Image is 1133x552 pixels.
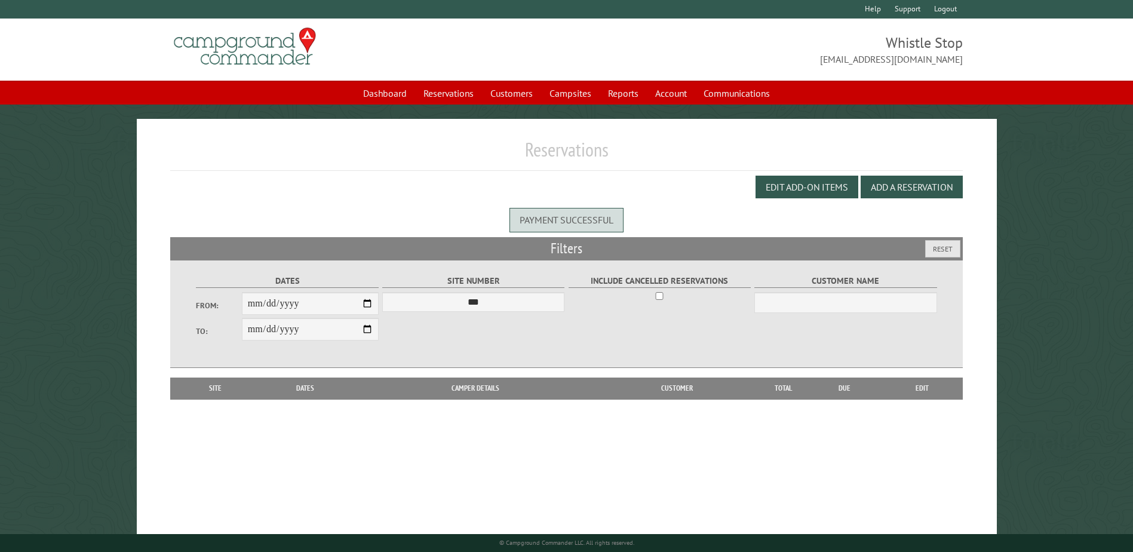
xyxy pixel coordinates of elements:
[861,176,963,198] button: Add a Reservation
[196,300,241,311] label: From:
[756,176,858,198] button: Edit Add-on Items
[254,378,357,399] th: Dates
[170,23,320,70] img: Campground Commander
[483,82,540,105] a: Customers
[542,82,598,105] a: Campsites
[648,82,694,105] a: Account
[601,82,646,105] a: Reports
[759,378,807,399] th: Total
[499,539,634,547] small: © Campground Commander LLC. All rights reserved.
[567,33,963,66] span: Whistle Stop [EMAIL_ADDRESS][DOMAIN_NAME]
[356,82,414,105] a: Dashboard
[754,274,937,288] label: Customer Name
[569,274,751,288] label: Include Cancelled Reservations
[382,274,564,288] label: Site Number
[925,240,960,257] button: Reset
[196,274,378,288] label: Dates
[357,378,594,399] th: Camper Details
[509,208,624,232] div: Payment successful
[170,237,962,260] h2: Filters
[594,378,759,399] th: Customer
[170,138,962,171] h1: Reservations
[176,378,254,399] th: Site
[696,82,777,105] a: Communications
[196,326,241,337] label: To:
[807,378,882,399] th: Due
[882,378,963,399] th: Edit
[416,82,481,105] a: Reservations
